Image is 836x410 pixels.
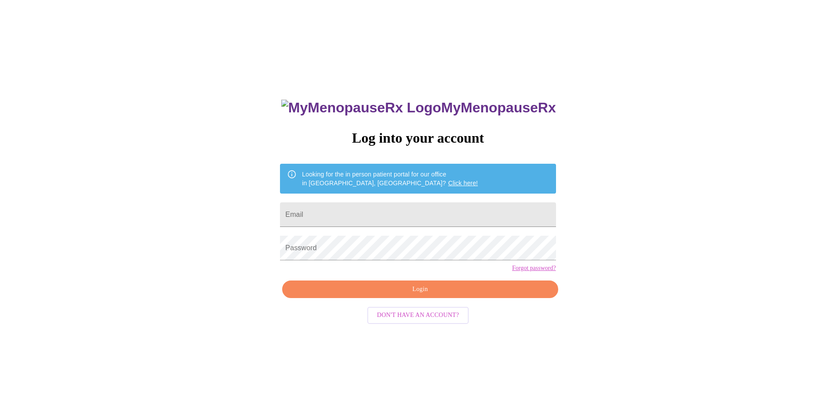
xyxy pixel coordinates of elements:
[512,265,556,272] a: Forgot password?
[302,166,478,191] div: Looking for the in person patient portal for our office in [GEOGRAPHIC_DATA], [GEOGRAPHIC_DATA]?
[280,130,556,146] h3: Log into your account
[377,310,459,321] span: Don't have an account?
[281,100,556,116] h3: MyMenopauseRx
[365,311,471,318] a: Don't have an account?
[282,281,558,299] button: Login
[367,307,469,324] button: Don't have an account?
[292,284,548,295] span: Login
[281,100,441,116] img: MyMenopauseRx Logo
[448,180,478,187] a: Click here!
